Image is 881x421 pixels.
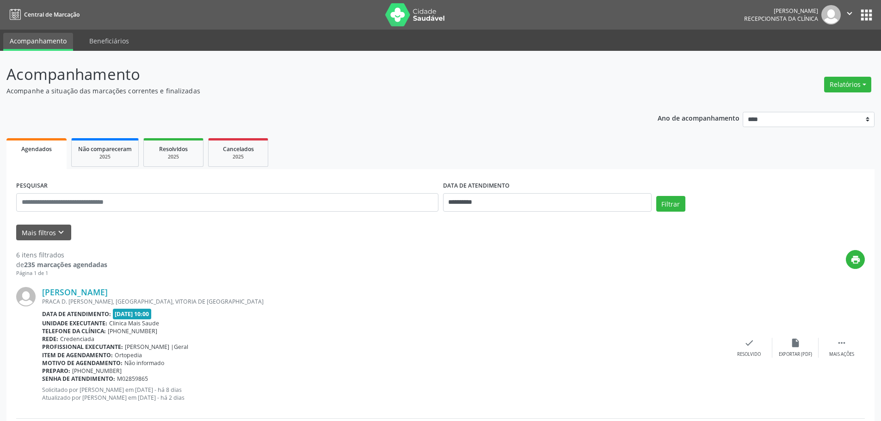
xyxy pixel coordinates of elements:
b: Senha de atendimento: [42,375,115,383]
i: print [850,255,861,265]
div: 6 itens filtrados [16,250,107,260]
i:  [837,338,847,348]
div: Página 1 de 1 [16,269,107,277]
a: [PERSON_NAME] [42,287,108,297]
b: Telefone da clínica: [42,327,106,335]
div: PRACA D. [PERSON_NAME], [GEOGRAPHIC_DATA], VITORIA DE [GEOGRAPHIC_DATA] [42,298,726,305]
label: DATA DE ATENDIMENTO [443,179,510,193]
b: Unidade executante: [42,319,107,327]
p: Acompanhamento [6,63,614,86]
div: de [16,260,107,269]
div: [PERSON_NAME] [744,7,818,15]
p: Solicitado por [PERSON_NAME] em [DATE] - há 8 dias Atualizado por [PERSON_NAME] em [DATE] - há 2 ... [42,386,726,402]
span: Agendados [21,145,52,153]
img: img [16,287,36,306]
i: check [744,338,754,348]
b: Preparo: [42,367,70,375]
span: [PHONE_NUMBER] [72,367,122,375]
i:  [844,8,855,18]
span: Resolvidos [159,145,188,153]
span: Central de Marcação [24,11,80,18]
div: 2025 [150,153,197,160]
div: Exportar (PDF) [779,351,812,358]
span: Cancelados [223,145,254,153]
b: Motivo de agendamento: [42,359,123,367]
span: [DATE] 10:00 [113,309,152,319]
label: PESQUISAR [16,179,48,193]
span: Recepcionista da clínica [744,15,818,23]
b: Profissional executante: [42,343,123,351]
span: Ortopedia [115,351,142,359]
b: Item de agendamento: [42,351,113,359]
p: Ano de acompanhamento [658,112,739,123]
span: M02859865 [117,375,148,383]
a: Beneficiários [83,33,136,49]
span: Clinica Mais Saude [109,319,159,327]
strong: 235 marcações agendadas [24,260,107,269]
button: print [846,250,865,269]
div: 2025 [78,153,132,160]
p: Acompanhe a situação das marcações correntes e finalizadas [6,86,614,96]
b: Data de atendimento: [42,310,111,318]
span: [PERSON_NAME] |Geral [125,343,188,351]
button: Relatórios [824,77,871,92]
img: img [821,5,841,24]
i: insert_drive_file [790,338,801,348]
b: Rede: [42,335,58,343]
span: [PHONE_NUMBER] [108,327,157,335]
div: Mais ações [829,351,854,358]
div: Resolvido [737,351,761,358]
button: Filtrar [656,196,685,212]
button: apps [858,7,875,23]
i: keyboard_arrow_down [56,227,66,238]
a: Central de Marcação [6,7,80,22]
span: Não compareceram [78,145,132,153]
span: Não informado [124,359,164,367]
a: Acompanhamento [3,33,73,51]
span: Credenciada [60,335,94,343]
button:  [841,5,858,24]
button: Mais filtroskeyboard_arrow_down [16,225,71,241]
div: 2025 [215,153,261,160]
